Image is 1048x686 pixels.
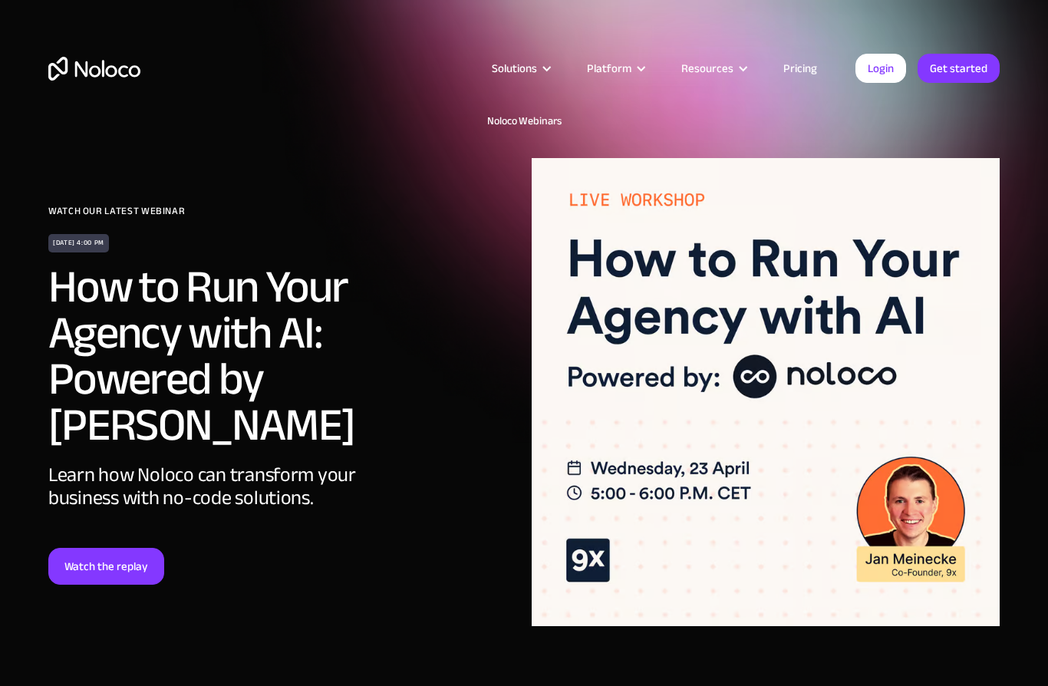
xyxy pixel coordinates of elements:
div: Platform [568,58,662,78]
div: Solutions [492,58,537,78]
div: Resources [662,58,764,78]
a: home [48,57,140,81]
a: Login [855,54,906,83]
div: [DATE] 4:00 PM [48,234,109,252]
div: Solutions [473,58,568,78]
div: Resources [681,58,733,78]
a: Get started [918,54,1000,83]
a: Pricing [764,58,836,78]
h2: How to Run Your Agency with AI: Powered by [PERSON_NAME] [48,264,470,448]
div: WATCH OUR LATEST WEBINAR [48,200,516,223]
div: Learn how Noloco can transform your business with no-code solutions. [48,463,516,548]
div: Platform [587,58,631,78]
a: Watch the replay [48,548,164,585]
